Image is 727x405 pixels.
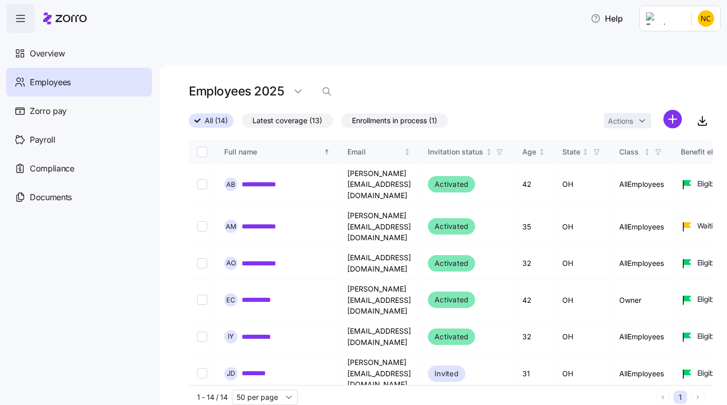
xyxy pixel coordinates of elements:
td: 32 [514,321,554,353]
th: StateNot sorted [554,140,611,164]
div: State [562,146,580,158]
span: Employees [30,76,71,89]
span: Activated [435,257,468,269]
a: Employees [6,68,152,97]
td: 31 [514,353,554,395]
th: AgeNot sorted [514,140,554,164]
div: Not sorted [582,148,589,156]
span: A M [226,223,237,230]
th: EmailNot sorted [339,140,420,164]
a: Compliance [6,154,152,183]
td: AllEmployees [611,164,673,206]
a: Documents [6,183,152,211]
td: 32 [514,248,554,279]
div: Class [619,146,642,158]
button: 1 [674,391,687,404]
input: Select record 2 [197,221,207,232]
div: Age [522,146,536,158]
div: Sorted ascending [323,148,330,156]
span: Enrollments in process (1) [352,114,437,127]
th: Invitation statusNot sorted [420,140,514,164]
span: A B [226,181,235,188]
span: Overview [30,47,65,60]
div: Not sorted [643,148,651,156]
span: Activated [435,294,468,306]
input: Select record 5 [197,332,207,342]
th: ClassNot sorted [611,140,673,164]
td: 42 [514,279,554,321]
td: OH [554,206,611,248]
td: AllEmployees [611,248,673,279]
span: Invited [435,368,459,380]
input: Select all records [197,147,207,157]
div: Not sorted [404,148,411,156]
span: J D [227,370,235,377]
button: Next page [691,391,704,404]
a: Overview [6,39,152,68]
span: I Y [228,333,234,340]
h1: Employees 2025 [189,83,284,99]
input: Select record 6 [197,369,207,379]
td: 35 [514,206,554,248]
span: Compliance [30,162,74,175]
span: All (14) [205,114,228,127]
button: Previous page [656,391,670,404]
td: 42 [514,164,554,206]
td: AllEmployees [611,206,673,248]
div: Full name [224,146,322,158]
td: AllEmployees [611,321,673,353]
div: Not sorted [485,148,493,156]
td: OH [554,248,611,279]
th: Full nameSorted ascending [216,140,339,164]
span: Latest coverage (13) [252,114,322,127]
div: Not sorted [538,148,545,156]
td: [PERSON_NAME][EMAIL_ADDRESS][DOMAIN_NAME] [339,164,420,206]
span: A O [226,260,236,266]
button: Actions [604,113,651,128]
span: E C [226,297,235,303]
div: Invitation status [428,146,483,158]
td: [EMAIL_ADDRESS][DOMAIN_NAME] [339,248,420,279]
div: Email [347,146,402,158]
td: OH [554,164,611,206]
span: Zorro pay [30,105,67,118]
span: Payroll [30,133,55,146]
td: [EMAIL_ADDRESS][DOMAIN_NAME] [339,321,420,353]
td: OH [554,353,611,395]
td: OH [554,321,611,353]
svg: add icon [663,110,682,128]
span: Activated [435,331,468,343]
span: Activated [435,220,468,233]
span: Actions [608,118,633,125]
input: Select record 3 [197,258,207,268]
input: Select record 1 [197,179,207,189]
span: Activated [435,178,468,190]
a: Zorro pay [6,97,152,125]
td: AllEmployees [611,353,673,395]
td: OH [554,279,611,321]
td: [PERSON_NAME][EMAIL_ADDRESS][DOMAIN_NAME] [339,206,420,248]
td: [PERSON_NAME][EMAIL_ADDRESS][DOMAIN_NAME] [339,353,420,395]
td: [PERSON_NAME][EMAIL_ADDRESS][DOMAIN_NAME] [339,279,420,321]
td: Owner [611,279,673,321]
span: 1 - 14 / 14 [197,392,228,402]
span: Documents [30,191,72,204]
a: Payroll [6,125,152,154]
input: Select record 4 [197,295,207,305]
